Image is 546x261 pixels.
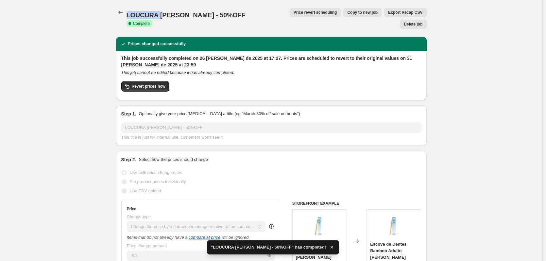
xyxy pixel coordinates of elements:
span: "LOUCURA [PERSON_NAME] - 50%OFF" has completed! [211,244,326,251]
span: Use CSV upload [130,188,161,193]
h2: Prices changed successfully [128,41,186,47]
button: Revert prices now [121,81,169,92]
span: LOUCURA [PERSON_NAME] - 50%OFF [127,11,246,19]
input: 30% off holiday sale [121,122,421,133]
h6: STOREFRONT EXAMPLE [292,201,421,206]
span: Price change amount [127,243,167,248]
i: will be ignored. [221,235,250,240]
p: Optionally give your price [MEDICAL_DATA] a title (eg "March 30% off sale on boots") [139,111,300,117]
img: Foto_Site_Escova_Macia_80x.png [381,213,407,239]
button: Price change jobs [116,8,125,17]
span: Revert prices now [132,84,165,89]
span: This title is just for internal use, customers won't see it [121,135,223,140]
button: Price revert scheduling [290,8,341,17]
span: Use bulk price change rules [130,170,182,175]
input: -20 [127,251,266,261]
div: help [268,223,275,230]
button: compare at price [189,235,220,240]
span: Copy to new job [347,10,378,15]
h2: This job successfully completed on 26 [PERSON_NAME] de 2025 at 17:27. Prices are scheduled to rev... [121,55,421,68]
span: Price revert scheduling [294,10,337,15]
i: Items that do not already have a [127,235,188,240]
span: Change type [127,214,151,219]
p: Select how the prices should change [139,156,208,163]
img: Foto_Site_Escova_Macia_80x.png [306,213,333,239]
h2: Step 2. [121,156,136,163]
span: Escova de Dentes Bamboo Adulto [PERSON_NAME] [370,242,406,260]
button: Delete job [400,20,426,29]
span: Set product prices individually [130,179,186,184]
span: Delete job [404,22,422,27]
h3: Price [127,206,136,212]
i: This job cannot be edited because it has already completed. [121,70,234,75]
button: Copy to new job [343,8,382,17]
span: Complete [133,21,150,26]
h2: Step 1. [121,111,136,117]
button: Export Recap CSV [384,8,426,17]
span: Export Recap CSV [388,10,422,15]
